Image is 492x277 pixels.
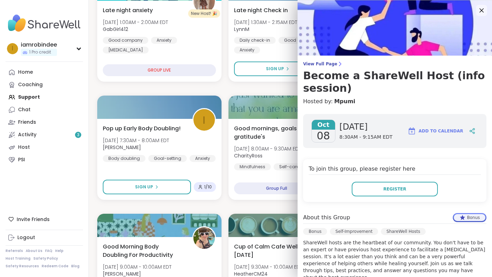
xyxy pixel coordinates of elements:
[274,163,305,170] div: Self-care
[33,256,58,261] a: Safety Policy
[103,6,153,15] span: Late night anxiety
[234,145,301,152] span: [DATE] 8:00AM - 9:30AM EDT
[303,70,486,95] h3: Become a ShareWell Host (info session)
[103,243,185,259] span: Good Morning Body Doubling For Productivity
[278,37,324,44] div: Good company
[234,124,316,141] span: Good mornings, goals and gratitude's
[234,37,276,44] div: Daily check-in
[309,165,481,175] h4: To join this group, please register here
[330,228,378,235] div: Self-Improvement
[193,227,215,249] img: Adrienne_QueenOfTheDawn
[204,184,212,190] span: 1 / 10
[454,214,485,221] div: Bonus
[6,129,83,141] a: Activity3
[148,155,187,162] div: Goal-setting
[18,119,36,126] div: Friends
[266,66,284,72] span: Sign Up
[188,9,220,18] div: New Host! 🎉
[77,132,80,138] span: 3
[18,156,25,163] div: PSI
[203,112,205,128] span: I
[303,97,486,106] h4: Hosted by:
[234,152,262,159] b: CharityRoss
[17,234,35,241] div: Logout
[6,249,23,253] a: Referrals
[303,61,486,95] a: View Full PageBecome a ShareWell Host (info session)
[26,249,42,253] a: About Us
[340,134,393,141] span: 8:30AM - 9:15AM EDT
[103,180,191,194] button: Sign Up
[103,64,216,76] div: GROUP LIVE
[18,144,30,151] div: Host
[303,61,486,67] span: View Full Page
[419,128,463,134] span: Add to Calendar
[6,213,83,226] div: Invite Friends
[352,182,438,196] button: Register
[42,264,68,269] a: Redeem Code
[6,104,83,116] a: Chat
[103,47,149,54] div: [MEDICAL_DATA]
[18,81,43,88] div: Coaching
[45,249,52,253] a: FAQ
[55,249,64,253] a: Help
[234,263,302,270] span: [DATE] 9:30AM - 10:00AM EDT
[6,264,39,269] a: Safety Resources
[190,155,216,162] div: Anxiety
[312,120,335,130] span: Oct
[340,121,393,132] span: [DATE]
[6,66,83,79] a: Home
[12,44,13,53] span: i
[303,213,350,222] h4: About this Group
[103,124,181,133] span: Pop up Early Body Doubling!
[234,26,249,33] b: LynnM
[234,47,260,54] div: Anxiety
[408,127,416,135] img: ShareWell Logomark
[18,106,31,113] div: Chat
[381,228,426,235] div: ShareWell Hosts
[234,163,271,170] div: Mindfulness
[151,37,177,44] div: Anxiety
[18,131,36,138] div: Activity
[334,97,355,106] a: Mpumi
[234,243,316,259] span: Cup of Calm Cafe Wellness [DATE]
[21,41,57,49] div: iamrobindee
[405,123,466,139] button: Add to Calendar
[29,49,51,55] span: 1 Pro credit
[234,62,322,76] button: Sign Up
[18,69,33,76] div: Home
[103,37,148,44] div: Good company
[234,19,297,26] span: [DATE] 1:30AM - 2:15AM EDT
[317,130,330,142] span: 08
[6,11,83,35] img: ShareWell Nav Logo
[6,231,83,244] a: Logout
[103,137,169,144] span: [DATE] 7:30AM - 8:00AM EDT
[6,256,31,261] a: Host Training
[6,141,83,154] a: Host
[234,182,319,194] div: Group Full
[103,155,145,162] div: Body doubling
[103,263,172,270] span: [DATE] 9:00AM - 10:00AM EDT
[103,19,168,26] span: [DATE] 1:00AM - 2:00AM EDT
[303,228,327,235] div: Bonus
[6,116,83,129] a: Friends
[234,6,288,15] span: Late night Check in
[103,144,141,151] b: [PERSON_NAME]
[103,26,128,33] b: GabGirl412
[135,184,153,190] span: Sign Up
[71,264,80,269] a: Blog
[6,154,83,166] a: PSI
[6,79,83,91] a: Coaching
[383,186,406,192] span: Register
